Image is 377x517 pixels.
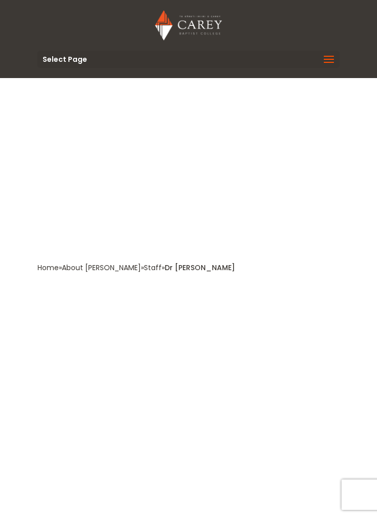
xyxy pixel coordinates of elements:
[37,263,59,273] a: Home
[144,263,162,273] a: Staff
[155,10,221,41] img: Carey Baptist College
[165,261,235,275] div: Dr [PERSON_NAME]
[62,263,141,273] a: About [PERSON_NAME]
[43,56,87,63] span: Select Page
[37,261,165,275] div: » » »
